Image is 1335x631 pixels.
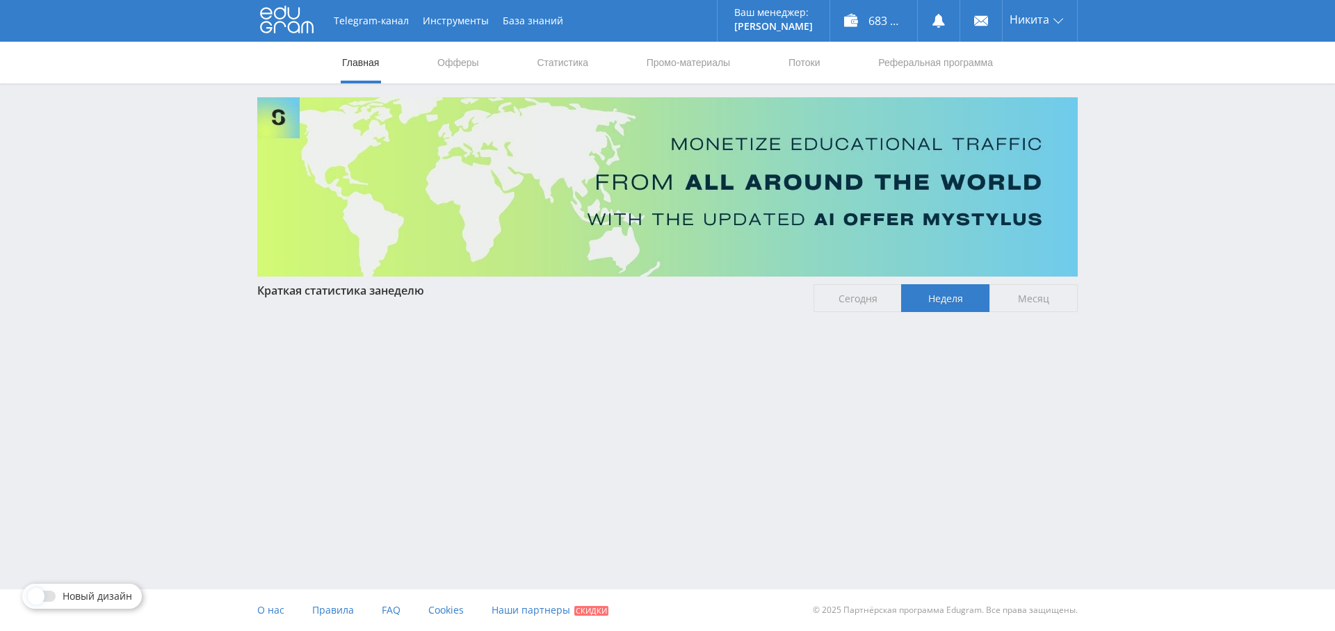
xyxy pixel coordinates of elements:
span: Никита [1010,14,1049,25]
span: Неделя [901,284,989,312]
span: Правила [312,603,354,616]
a: Наши партнеры Скидки [492,589,608,631]
span: неделю [381,283,424,298]
a: FAQ [382,589,400,631]
a: Офферы [436,42,480,83]
a: Потоки [787,42,822,83]
a: Статистика [535,42,590,83]
span: О нас [257,603,284,616]
a: Промо-материалы [645,42,731,83]
a: Правила [312,589,354,631]
span: Скидки [574,606,608,616]
span: Сегодня [814,284,902,312]
span: Cookies [428,603,464,616]
span: FAQ [382,603,400,616]
a: О нас [257,589,284,631]
a: Реферальная программа [877,42,994,83]
p: Ваш менеджер: [734,7,813,18]
img: Banner [257,97,1078,277]
a: Cookies [428,589,464,631]
span: Наши партнеры [492,603,570,616]
div: Краткая статистика за [257,284,800,297]
a: Главная [341,42,380,83]
span: Новый дизайн [63,591,132,602]
span: Месяц [989,284,1078,312]
p: [PERSON_NAME] [734,21,813,32]
div: © 2025 Партнёрская программа Edugram. Все права защищены. [674,589,1078,631]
